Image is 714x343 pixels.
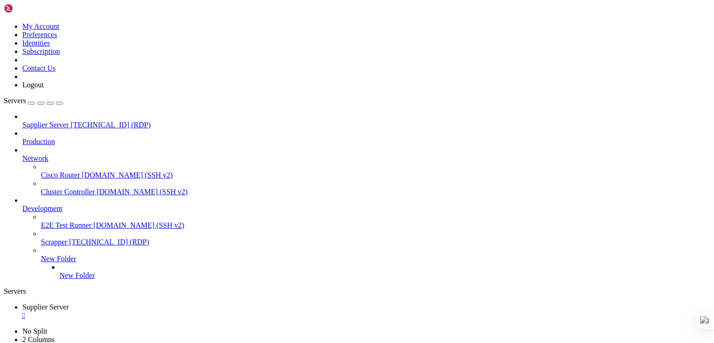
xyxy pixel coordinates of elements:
span: New Folder [59,271,95,279]
a: Scrapper [TECHNICAL_ID] (RDP) [41,238,710,246]
span: Scrapper [41,238,67,246]
span: [TECHNICAL_ID] (RDP) [69,238,149,246]
li: E2E Test Runner [DOMAIN_NAME] (SSH v2) [41,213,710,230]
span: Cluster Controller [41,188,95,196]
span: [TECHNICAL_ID] (RDP) [71,121,151,129]
li: Scrapper [TECHNICAL_ID] (RDP) [41,230,710,246]
a: Supplier Server [TECHNICAL_ID] (RDP) [22,121,710,129]
span: Cisco Router [41,171,80,179]
span: Development [22,204,62,212]
a: Contact Us [22,64,56,72]
span: New Folder [41,255,76,263]
a:  [22,311,710,320]
a: Supplier Server [22,303,710,320]
a: New Folder [41,255,710,263]
span: [DOMAIN_NAME] (SSH v2) [97,188,188,196]
li: Cluster Controller [DOMAIN_NAME] (SSH v2) [41,179,710,196]
span: E2E Test Runner [41,221,92,229]
a: Servers [4,97,63,105]
a: Production [22,138,710,146]
li: New Folder [59,263,710,280]
li: Supplier Server [TECHNICAL_ID] (RDP) [22,112,710,129]
span: [DOMAIN_NAME] (SSH v2) [82,171,173,179]
span: Network [22,154,48,162]
span: Production [22,138,55,145]
li: Development [22,196,710,280]
div: Servers [4,287,710,296]
a: No Split [22,327,47,335]
span: Supplier Server [22,303,69,311]
li: New Folder [41,246,710,280]
span: [DOMAIN_NAME] (SSH v2) [93,221,185,229]
a: Development [22,204,710,213]
span: Supplier Server [22,121,69,129]
img: Shellngn [4,4,57,13]
a: E2E Test Runner [DOMAIN_NAME] (SSH v2) [41,221,710,230]
li: Cisco Router [DOMAIN_NAME] (SSH v2) [41,163,710,179]
a: Network [22,154,710,163]
a: Subscription [22,47,60,55]
a: New Folder [59,271,710,280]
a: Logout [22,81,44,89]
a: Identities [22,39,50,47]
span: Servers [4,97,26,105]
li: Production [22,129,710,146]
a: Cisco Router [DOMAIN_NAME] (SSH v2) [41,171,710,179]
a: Preferences [22,31,57,39]
li: Network [22,146,710,196]
a: My Account [22,22,59,30]
a: Cluster Controller [DOMAIN_NAME] (SSH v2) [41,188,710,196]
